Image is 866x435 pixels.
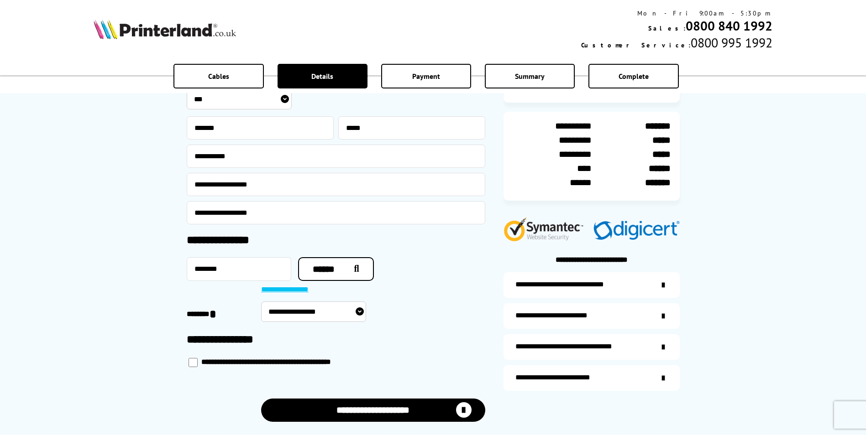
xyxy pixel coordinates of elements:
[691,34,772,51] span: 0800 995 1992
[515,72,545,81] span: Summary
[208,72,229,81] span: Cables
[619,72,649,81] span: Complete
[581,9,772,17] div: Mon - Fri 9:00am - 5:30pm
[581,41,691,49] span: Customer Service:
[504,365,680,391] a: secure-website
[648,24,686,32] span: Sales:
[311,72,333,81] span: Details
[412,72,440,81] span: Payment
[686,17,772,34] a: 0800 840 1992
[504,303,680,329] a: items-arrive
[94,19,236,39] img: Printerland Logo
[504,334,680,360] a: additional-cables
[504,272,680,298] a: additional-ink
